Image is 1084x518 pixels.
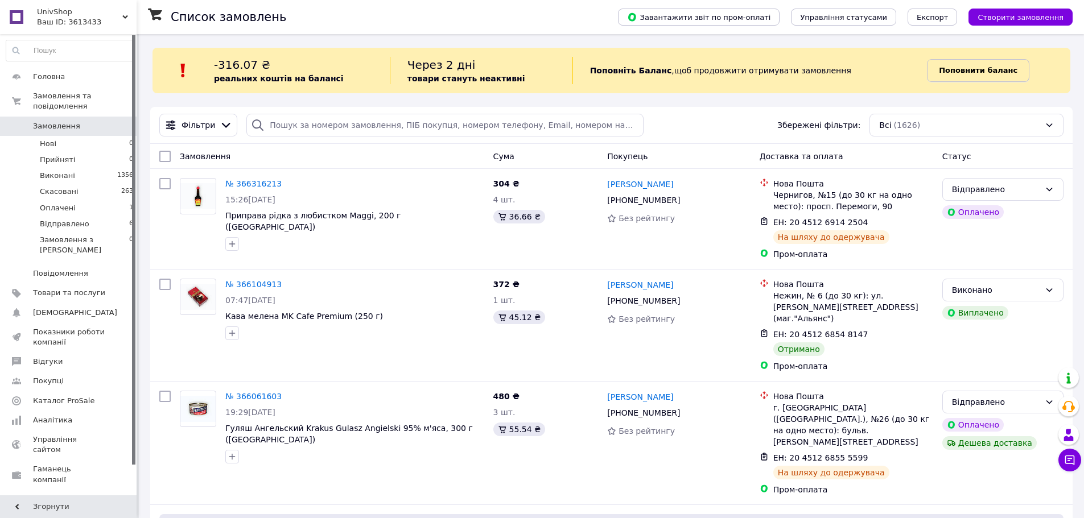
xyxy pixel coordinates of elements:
[773,248,933,260] div: Пром-оплата
[37,17,137,27] div: Ваш ID: 3613433
[952,284,1040,296] div: Виконано
[40,171,75,181] span: Виконані
[407,74,525,83] b: товари стануть неактивні
[129,235,133,255] span: 0
[952,396,1040,408] div: Відправлено
[773,391,933,402] div: Нова Пошта
[182,119,215,131] span: Фільтри
[225,211,401,231] a: Приправа рідка з любистком Maggi, 200 г ([GEOGRAPHIC_DATA])
[33,268,88,279] span: Повідомлення
[773,402,933,447] div: г. [GEOGRAPHIC_DATA] ([GEOGRAPHIC_DATA].), №26 (до 30 кг на одно место): бульв. [PERSON_NAME][STR...
[33,464,105,484] span: Гаманець компанії
[180,279,216,315] a: Фото товару
[129,219,133,229] span: 6
[493,392,520,401] span: 480 ₴
[773,453,868,462] span: ЕН: 20 4512 6855 5599
[180,178,216,214] a: Фото товару
[493,310,545,324] div: 45.12 ₴
[773,466,889,479] div: На шляху до одержувача
[33,91,137,111] span: Замовлення та повідомлення
[225,392,282,401] a: № 366061603
[607,179,673,190] a: [PERSON_NAME]
[40,155,75,165] span: Прийняті
[773,279,933,290] div: Нова Пошта
[572,57,928,84] div: , щоб продовжити отримувати замовлення
[939,66,1017,74] b: Поповнити баланс
[33,376,64,386] span: Покупці
[957,12,1073,21] a: Створити замовлення
[627,12,770,22] span: Завантажити звіт по пром-оплаті
[33,434,105,455] span: Управління сайтом
[493,152,514,161] span: Cума
[129,203,133,213] span: 1
[607,152,648,161] span: Покупець
[493,195,516,204] span: 4 шт.
[225,179,282,188] a: № 366316213
[175,62,192,79] img: :exclamation:
[225,424,473,444] a: Гуляш Ангельский Krakus Gulasz Angielski 95% м'яса, 300 г ([GEOGRAPHIC_DATA])
[590,66,672,75] b: Поповніть Баланс
[180,284,216,310] img: Фото товару
[180,396,216,422] img: Фото товару
[607,279,673,291] a: [PERSON_NAME]
[968,9,1073,26] button: Створити замовлення
[773,360,933,372] div: Пром-оплата
[894,121,921,130] span: (1626)
[942,436,1037,450] div: Дешева доставка
[493,179,520,188] span: 304 ₴
[180,183,216,210] img: Фото товару
[493,210,545,223] div: 36.66 ₴
[773,342,825,356] div: Отримано
[129,155,133,165] span: 0
[777,119,860,131] span: Збережені фільтри:
[619,314,675,324] span: Без рейтингу
[493,296,516,305] span: 1 шт.
[117,171,133,181] span: 1356
[40,219,89,229] span: Відправлено
[33,357,63,367] span: Відгуки
[493,280,520,289] span: 372 ₴
[129,139,133,149] span: 0
[225,408,275,417] span: 19:29[DATE]
[6,40,134,61] input: Пошук
[493,422,545,436] div: 55.54 ₴
[225,296,275,305] span: 07:47[DATE]
[225,312,383,321] a: Кава мелена MK Cafe Premium (250 г)
[33,327,105,347] span: Показники роботи компанії
[180,152,230,161] span: Замовлення
[619,214,675,223] span: Без рейтингу
[180,391,216,427] a: Фото товару
[942,205,1004,219] div: Оплачено
[33,72,65,82] span: Головна
[121,187,133,197] span: 263
[760,152,843,161] span: Доставка та оплата
[225,280,282,289] a: № 366104913
[978,13,1064,22] span: Створити замовлення
[33,288,105,298] span: Товари та послуги
[773,178,933,189] div: Нова Пошта
[407,58,476,72] span: Через 2 дні
[246,114,643,136] input: Пошук за номером замовлення, ПІБ покупця, номером телефону, Email, номером накладної
[619,426,675,436] span: Без рейтингу
[214,74,344,83] b: реальних коштів на балансі
[33,494,62,504] span: Маркет
[927,59,1029,82] a: Поповнити баланс
[952,183,1040,196] div: Відправлено
[33,396,94,406] span: Каталог ProSale
[773,330,868,339] span: ЕН: 20 4512 6854 8147
[942,306,1008,320] div: Виплачено
[493,408,516,417] span: 3 шт.
[605,405,682,421] div: [PHONE_NUMBER]
[33,415,72,425] span: Аналітика
[225,195,275,204] span: 15:26[DATE]
[607,391,673,403] a: [PERSON_NAME]
[773,189,933,212] div: Чернигов, №15 (до 30 кг на одно место): просп. Перемоги, 90
[879,119,891,131] span: Всі
[33,308,117,318] span: [DEMOGRAPHIC_DATA]
[605,293,682,309] div: [PHONE_NUMBER]
[618,9,780,26] button: Завантажити звіт по пром-оплаті
[40,203,76,213] span: Оплачені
